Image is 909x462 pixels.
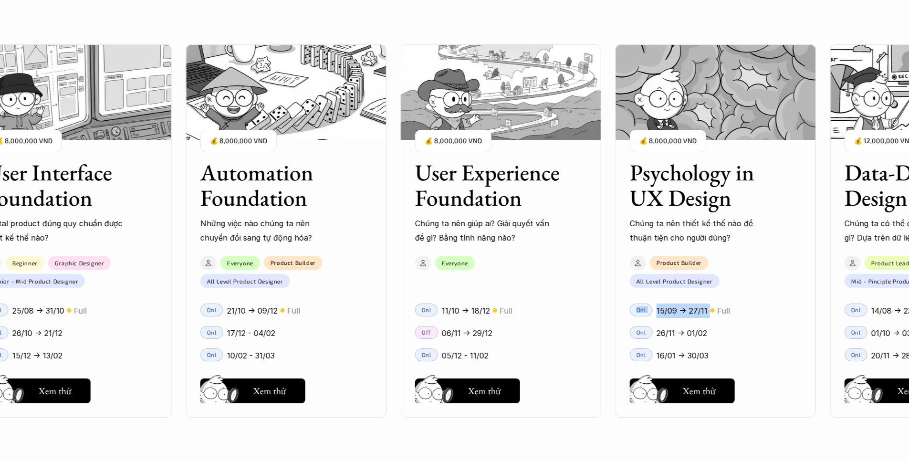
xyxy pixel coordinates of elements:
[636,351,646,358] p: Onl
[280,307,285,314] p: 🟡
[200,375,305,403] a: Xem thử
[639,135,697,147] p: 💰 8,000,000 VND
[227,304,278,318] p: 21/10 -> 09/12
[851,351,861,358] p: Onl
[636,329,646,336] p: Onl
[415,160,563,210] h3: User Experience Foundation
[207,329,217,336] p: Onl
[207,278,283,284] p: All Level Product Designer
[636,306,646,313] p: Onl
[442,348,489,363] p: 05/12 - 11/02
[425,135,482,147] p: 💰 8,000,000 VND
[630,160,778,210] h3: Psychology in UX Design
[270,259,315,266] p: Product Builder
[421,351,431,358] p: Onl
[500,304,512,318] p: Full
[227,326,275,340] p: 17/12 - 04/02
[657,259,702,266] p: Product Builder
[227,348,275,363] p: 10/02 - 31/03
[415,216,554,245] p: Chúng ta nên giúp ai? Giải quyết vấn đề gì? Bằng tính năng nào?
[422,329,431,336] p: Off
[200,216,339,245] p: Những việc nào chúng ta nên chuyển đổi sang tự động hóa?
[210,135,267,147] p: 💰 8,000,000 VND
[657,348,709,363] p: 16/01 -> 30/03
[200,378,305,403] button: Xem thử
[415,378,520,403] button: Xem thử
[442,304,490,318] p: 11/10 -> 18/12
[253,384,286,398] h5: Xem thử
[630,216,768,245] p: Chúng ta nên thiết kế thế nào để thuận tiện cho người dùng?
[637,278,713,284] p: All Level Product Designer
[287,304,300,318] p: Full
[207,306,217,313] p: Onl
[630,378,735,403] button: Xem thử
[851,329,861,336] p: Onl
[468,384,501,398] h5: Xem thử
[227,260,253,266] p: Everyone
[710,307,715,314] p: 🟡
[442,260,468,266] p: Everyone
[657,326,707,340] p: 26/11 -> 01/02
[630,375,735,403] a: Xem thử
[717,304,730,318] p: Full
[442,326,492,340] p: 06/11 -> 29/12
[415,375,520,403] a: Xem thử
[492,307,497,314] p: 🟡
[657,304,708,318] p: 15/09 -> 27/11
[683,384,716,398] h5: Xem thử
[207,351,217,358] p: Onl
[421,306,431,313] p: Onl
[54,260,104,266] p: Graphic Designer
[200,160,348,210] h3: Automation Foundation
[851,306,861,313] p: Onl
